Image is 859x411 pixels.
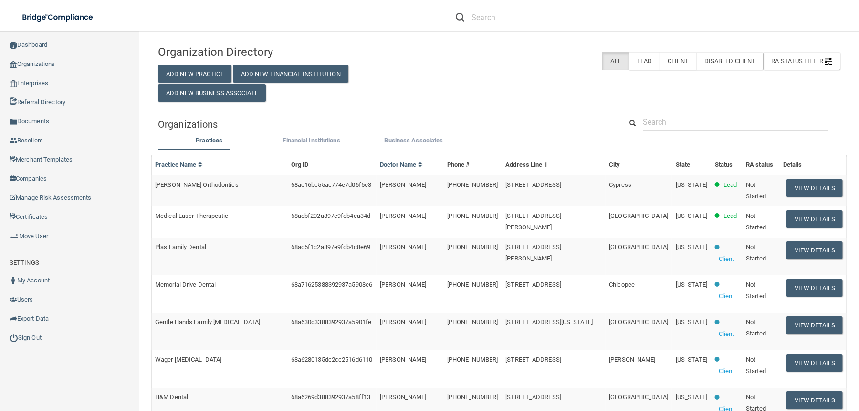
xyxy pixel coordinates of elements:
[10,118,17,126] img: icon-documents.8dae5593.png
[363,135,465,149] li: Business Associate
[825,58,832,65] img: icon-filter@2x.21656d0b.png
[447,393,498,400] span: [PHONE_NUMBER]
[609,243,668,250] span: [GEOGRAPHIC_DATA]
[155,161,203,168] a: Practice Name
[10,61,17,68] img: organization-icon.f8decf85.png
[456,13,464,22] img: ic-search.3b580494.png
[505,212,561,231] span: [STREET_ADDRESS][PERSON_NAME]
[10,296,17,303] img: icon-users.e205127d.png
[233,65,348,83] button: Add New Financial Institution
[471,9,559,26] input: Search
[155,393,188,400] span: H&M Dental
[676,393,707,400] span: [US_STATE]
[605,155,672,175] th: City
[283,137,340,144] span: Financial Institutions
[380,161,423,168] a: Doctor Name
[746,181,766,200] span: Not Started
[10,137,17,144] img: ic_reseller.de258add.png
[10,315,17,323] img: icon-export.b9366987.png
[158,84,266,102] button: Add New Business Associate
[291,243,370,250] span: 68ac5f1c2a897e9fcb4c8e69
[719,291,734,302] p: Client
[786,210,843,228] button: View Details
[447,181,498,188] span: [PHONE_NUMBER]
[447,212,498,219] span: [PHONE_NUMBER]
[505,243,561,262] span: [STREET_ADDRESS][PERSON_NAME]
[380,281,426,288] span: [PERSON_NAME]
[786,391,843,409] button: View Details
[287,155,376,175] th: Org ID
[786,316,843,334] button: View Details
[155,318,260,325] span: Gentle Hands Family [MEDICAL_DATA]
[629,52,660,70] label: Lead
[163,135,255,146] label: Practices
[158,46,376,58] h4: Organization Directory
[771,57,832,65] span: RA Status Filter
[155,181,239,188] span: [PERSON_NAME] Orthodontics
[676,212,707,219] span: [US_STATE]
[676,243,707,250] span: [US_STATE]
[367,135,460,146] label: Business Associates
[196,137,222,144] span: Practices
[676,281,707,288] span: [US_STATE]
[291,181,371,188] span: 68ae16bc55ac774e7d06f5e3
[786,179,843,197] button: View Details
[505,356,561,363] span: [STREET_ADDRESS]
[291,356,372,363] span: 68a6280135dc2cc2516d6110
[10,80,17,87] img: enterprise.0d942306.png
[380,212,426,219] span: [PERSON_NAME]
[447,281,498,288] span: [PHONE_NUMBER]
[643,113,828,131] input: Search
[265,135,357,146] label: Financial Institutions
[676,356,707,363] span: [US_STATE]
[505,318,593,325] span: [STREET_ADDRESS][US_STATE]
[14,8,102,27] img: bridge_compliance_login_screen.278c3ca4.svg
[609,318,668,325] span: [GEOGRAPHIC_DATA]
[786,279,843,297] button: View Details
[746,318,766,337] span: Not Started
[746,212,766,231] span: Not Started
[10,231,19,241] img: briefcase.64adab9b.png
[291,318,371,325] span: 68a630d3388392937a5901fe
[291,393,370,400] span: 68a6269d388392937a58ff13
[711,155,742,175] th: Status
[609,281,635,288] span: Chicopee
[291,281,372,288] span: 68a71625388392937a5908e6
[10,277,17,284] img: ic_user_dark.df1a06c3.png
[158,119,608,130] h5: Organizations
[158,135,260,149] li: Practices
[155,356,221,363] span: Wager [MEDICAL_DATA]
[505,281,561,288] span: [STREET_ADDRESS]
[602,52,629,70] label: All
[505,181,561,188] span: [STREET_ADDRESS]
[380,356,426,363] span: [PERSON_NAME]
[10,334,18,342] img: ic_power_dark.7ecde6b1.png
[10,42,17,49] img: ic_dashboard_dark.d01f4a41.png
[609,356,655,363] span: [PERSON_NAME]
[723,210,737,222] p: Lead
[676,318,707,325] span: [US_STATE]
[443,155,502,175] th: Phone #
[155,281,216,288] span: Memorial Drive Dental
[155,212,229,219] span: Medical Laser Therapeutic
[380,181,426,188] span: [PERSON_NAME]
[694,343,848,381] iframe: Drift Widget Chat Controller
[155,243,206,250] span: Plas Family Dental
[676,181,707,188] span: [US_STATE]
[609,181,631,188] span: Cypress
[158,65,231,83] button: Add New Practice
[609,212,668,219] span: [GEOGRAPHIC_DATA]
[380,318,426,325] span: [PERSON_NAME]
[696,52,764,70] label: Disabled Client
[746,243,766,262] span: Not Started
[447,318,498,325] span: [PHONE_NUMBER]
[779,155,847,175] th: Details
[672,155,711,175] th: State
[786,241,843,259] button: View Details
[380,393,426,400] span: [PERSON_NAME]
[609,393,668,400] span: [GEOGRAPHIC_DATA]
[746,281,766,300] span: Not Started
[723,179,737,191] p: Lead
[742,155,779,175] th: RA status
[380,243,426,250] span: [PERSON_NAME]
